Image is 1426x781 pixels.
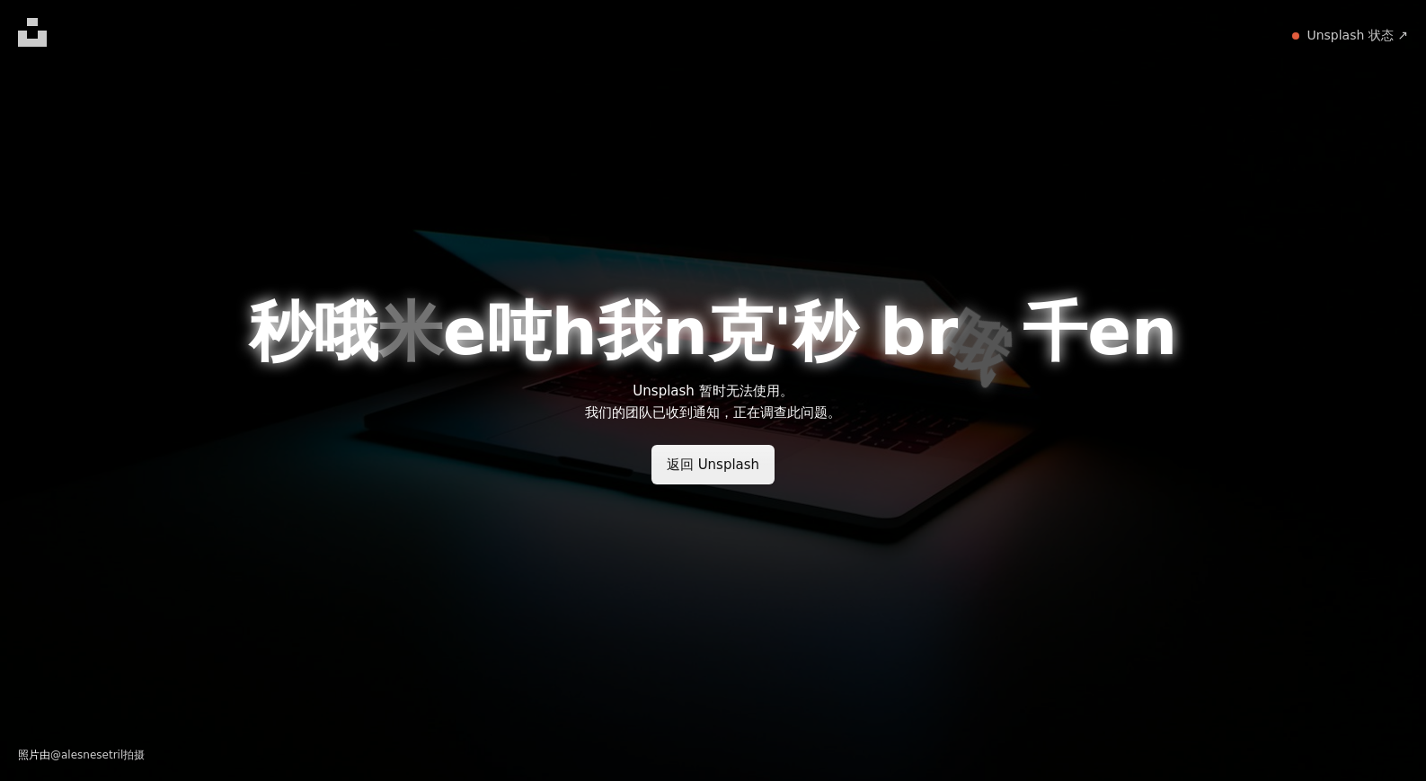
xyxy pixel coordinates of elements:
[708,294,773,369] font: 克
[249,297,1178,366] h1: 有东西坏了
[1306,28,1393,42] font: Unsplash 状态
[314,294,378,369] font: 哦
[651,445,775,484] a: 返回 Unsplash
[1306,27,1408,45] a: Unsplash 状态 ↗
[773,294,793,369] font: '
[18,749,50,761] font: 照片由
[926,294,959,369] font: r
[585,404,841,421] font: 我们的团队已收到通知，正在调查此问题。
[50,749,145,761] a: @alesnesetril拍摄
[662,294,708,369] font: n
[378,294,443,369] font: 米
[793,294,857,369] font: 秒
[667,457,759,473] font: 返回 Unsplash
[633,383,793,399] font: Unsplash 暂时无法使用。
[1087,294,1131,369] font: e
[598,294,662,369] font: 我
[880,294,926,369] font: b
[487,294,552,369] font: 吨
[1131,294,1177,369] font: n
[1397,28,1408,42] font: ↗
[1023,294,1087,369] font: 千
[928,297,1023,395] font: 哦
[249,294,314,369] font: 秒
[443,294,487,369] font: e
[552,294,598,369] font: h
